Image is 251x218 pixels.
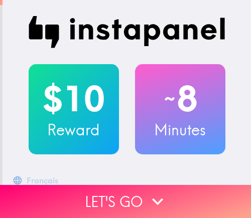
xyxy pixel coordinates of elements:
[29,119,119,140] h3: Reward
[163,84,177,114] span: ~
[135,78,225,119] h2: 8
[27,173,58,187] div: Français
[135,119,225,140] h3: Minutes
[29,78,119,119] h2: $10
[11,170,62,190] button: Français
[29,16,225,48] img: Instapanel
